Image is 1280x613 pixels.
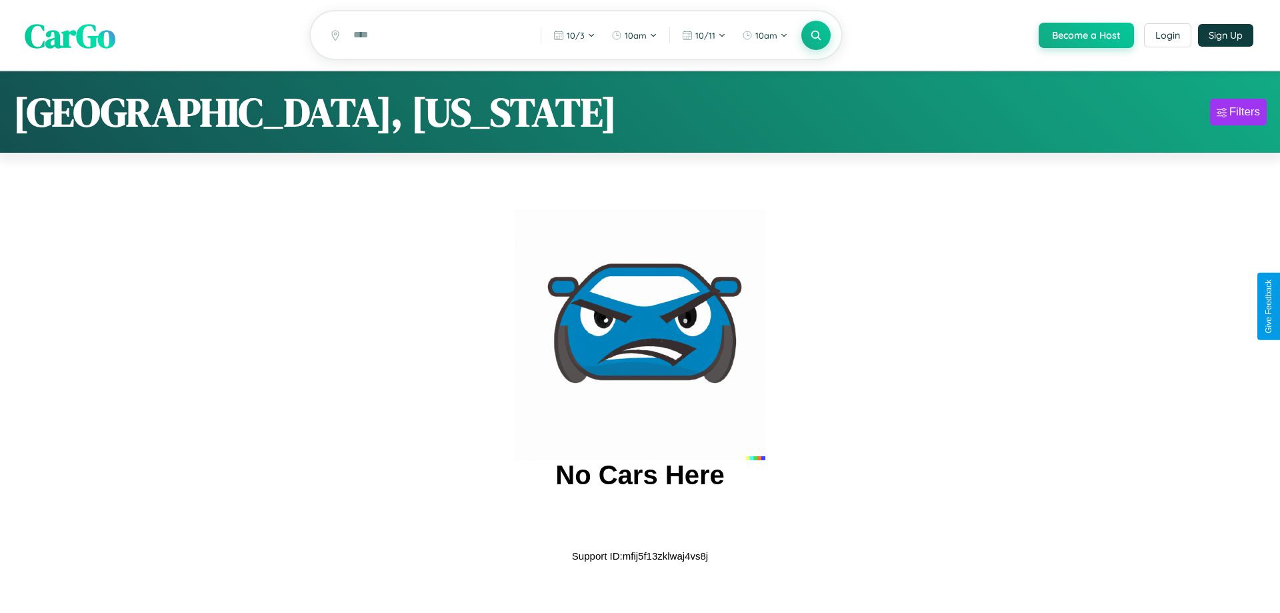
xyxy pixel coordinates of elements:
img: car [515,209,765,460]
span: CarGo [25,12,115,58]
span: 10 / 3 [567,30,585,41]
button: 10/3 [547,25,602,46]
span: 10 / 11 [695,30,715,41]
button: Become a Host [1039,23,1134,48]
button: 10am [735,25,795,46]
button: 10/11 [675,25,733,46]
span: 10am [625,30,647,41]
div: Give Feedback [1264,279,1273,334]
button: Login [1144,23,1191,47]
h1: [GEOGRAPHIC_DATA], [US_STATE] [13,85,617,139]
h2: No Cars Here [555,460,724,490]
button: Filters [1210,99,1267,125]
span: 10am [755,30,777,41]
div: Filters [1229,105,1260,119]
p: Support ID: mfij5f13zklwaj4vs8j [572,547,708,565]
button: Sign Up [1198,24,1253,47]
button: 10am [605,25,664,46]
